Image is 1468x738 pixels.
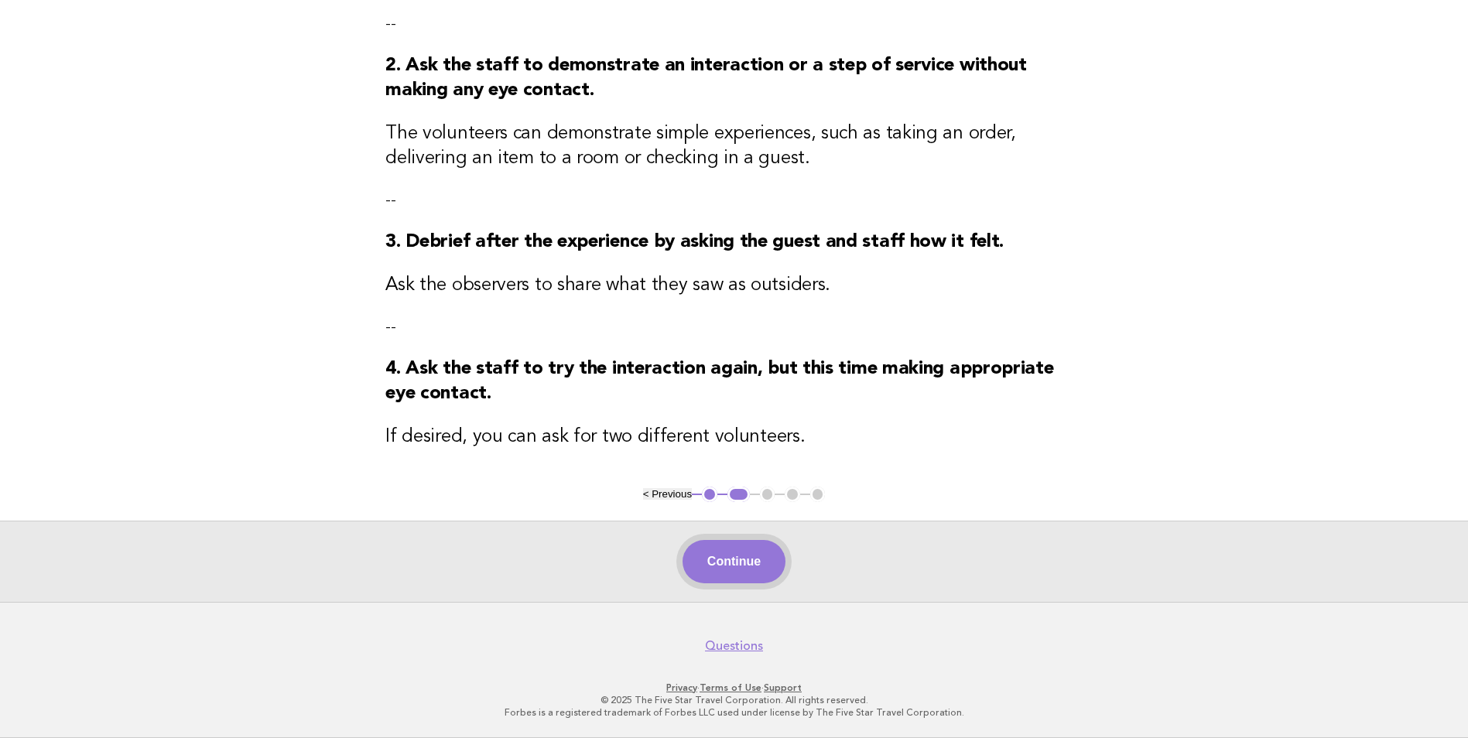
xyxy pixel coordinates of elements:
button: < Previous [643,488,692,500]
p: -- [385,13,1083,35]
a: Privacy [666,682,697,693]
strong: 3. Debrief after the experience by asking the guest and staff how it felt. [385,233,1004,251]
p: -- [385,190,1083,211]
p: © 2025 The Five Star Travel Corporation. All rights reserved. [261,694,1208,706]
a: Questions [705,638,763,654]
p: · · [261,682,1208,694]
a: Support [764,682,802,693]
button: Continue [683,540,785,583]
h3: Ask the observers to share what they saw as outsiders. [385,273,1083,298]
h3: If desired, you can ask for two different volunteers. [385,425,1083,449]
button: 2 [727,487,750,502]
strong: 4. Ask the staff to try the interaction again, but this time making appropriate eye contact. [385,360,1053,403]
p: Forbes is a registered trademark of Forbes LLC used under license by The Five Star Travel Corpora... [261,706,1208,719]
h3: The volunteers can demonstrate simple experiences, such as taking an order, delivering an item to... [385,121,1083,171]
strong: 2. Ask the staff to demonstrate an interaction or a step of service without making any eye contact. [385,56,1027,100]
button: 1 [702,487,717,502]
a: Terms of Use [700,682,761,693]
p: -- [385,316,1083,338]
